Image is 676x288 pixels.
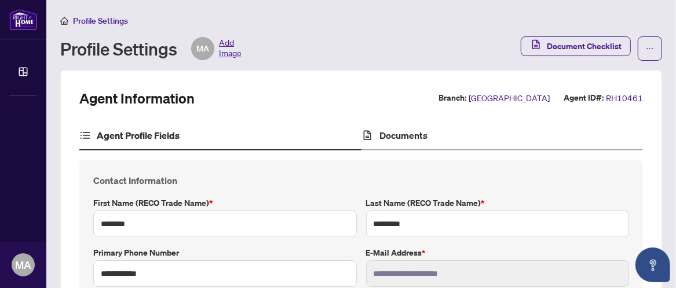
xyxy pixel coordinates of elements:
[366,197,630,209] label: Last Name (RECO Trade Name)
[469,91,550,105] span: [GEOGRAPHIC_DATA]
[93,246,357,259] label: Primary Phone Number
[606,91,643,105] span: RH10461
[60,17,68,25] span: home
[521,36,631,56] button: Document Checklist
[379,128,427,142] h4: Documents
[547,37,622,56] span: Document Checklist
[60,37,242,60] div: Profile Settings
[79,89,195,108] h2: Agent Information
[219,37,242,60] span: Add Image
[564,91,604,105] label: Agent ID#:
[93,173,629,187] h4: Contact Information
[635,248,670,282] button: Open asap
[366,246,630,259] label: E-mail Address
[97,128,180,142] h4: Agent Profile Fields
[439,91,466,105] label: Branch:
[9,9,37,30] img: logo
[93,197,357,209] label: First Name (RECO Trade Name)
[646,45,654,53] span: ellipsis
[196,42,209,55] span: MA
[73,16,128,26] span: Profile Settings
[15,257,31,273] span: MA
